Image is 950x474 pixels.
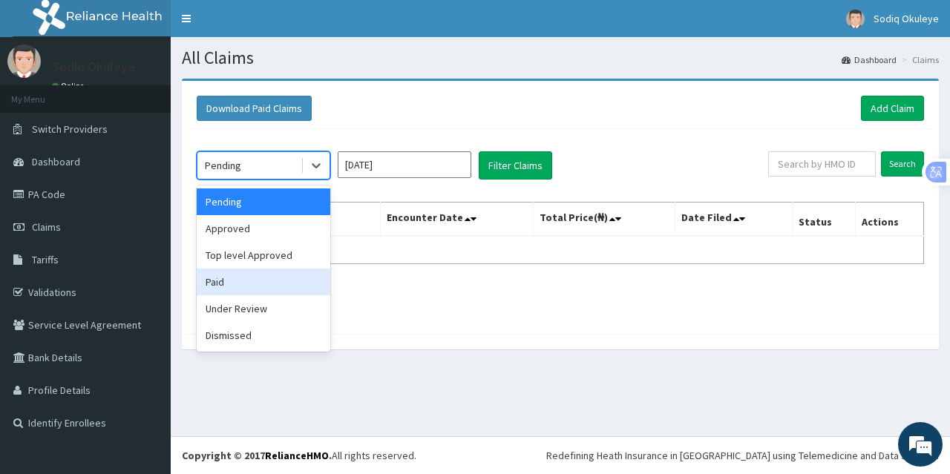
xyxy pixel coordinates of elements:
[52,60,135,73] p: Sodiq Okuleye
[533,203,675,237] th: Total Price(₦)
[768,151,876,177] input: Search by HMO ID
[479,151,552,180] button: Filter Claims
[7,316,283,368] textarea: Type your message and hit 'Enter'
[77,83,249,102] div: Chat with us now
[338,151,471,178] input: Select Month and Year
[197,96,312,121] button: Download Paid Claims
[197,322,330,349] div: Dismissed
[874,12,939,25] span: Sodiq Okuleye
[32,155,80,168] span: Dashboard
[792,203,855,237] th: Status
[197,188,330,215] div: Pending
[855,203,923,237] th: Actions
[861,96,924,121] a: Add Claim
[197,269,330,295] div: Paid
[32,253,59,266] span: Tariffs
[881,151,924,177] input: Search
[182,48,939,68] h1: All Claims
[52,81,88,91] a: Online
[171,436,950,474] footer: All rights reserved.
[846,10,865,28] img: User Image
[27,74,60,111] img: d_794563401_company_1708531726252_794563401
[265,449,329,462] a: RelianceHMO
[197,295,330,322] div: Under Review
[32,220,61,234] span: Claims
[32,122,108,136] span: Switch Providers
[842,53,897,66] a: Dashboard
[243,7,279,43] div: Minimize live chat window
[546,448,939,463] div: Redefining Heath Insurance in [GEOGRAPHIC_DATA] using Telemedicine and Data Science!
[898,53,939,66] li: Claims
[197,215,330,242] div: Approved
[205,158,241,173] div: Pending
[675,203,792,237] th: Date Filed
[86,142,205,292] span: We're online!
[7,45,41,78] img: User Image
[380,203,533,237] th: Encounter Date
[197,242,330,269] div: Top level Approved
[182,449,332,462] strong: Copyright © 2017 .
